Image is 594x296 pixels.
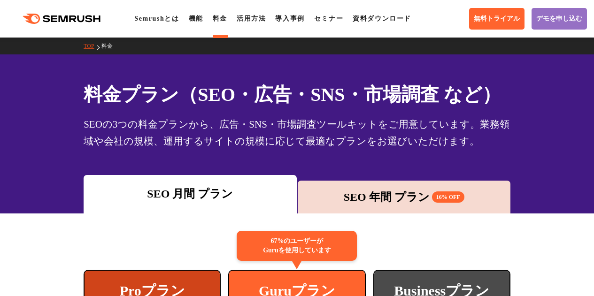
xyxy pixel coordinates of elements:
[237,15,266,22] a: 活用方法
[213,15,227,22] a: 料金
[101,43,120,49] a: 料金
[237,231,357,261] div: 67%のユーザーが Guruを使用しています
[88,185,292,202] div: SEO 月間 プラン
[84,116,510,150] div: SEOの3つの料金プランから、広告・SNS・市場調査ツールキットをご用意しています。業務領域や会社の規模、運用するサイトの規模に応じて最適なプランをお選びいただけます。
[302,189,506,205] div: SEO 年間 プラン
[314,15,343,22] a: セミナー
[84,81,510,108] h1: 料金プラン（SEO・広告・SNS・市場調査 など）
[536,15,582,23] span: デモを申し込む
[432,191,464,203] span: 16% OFF
[189,15,203,22] a: 機能
[532,8,587,30] a: デモを申し込む
[134,15,179,22] a: Semrushとは
[84,43,101,49] a: TOP
[469,8,525,30] a: 無料トライアル
[474,15,520,23] span: 無料トライアル
[275,15,304,22] a: 導入事例
[353,15,411,22] a: 資料ダウンロード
